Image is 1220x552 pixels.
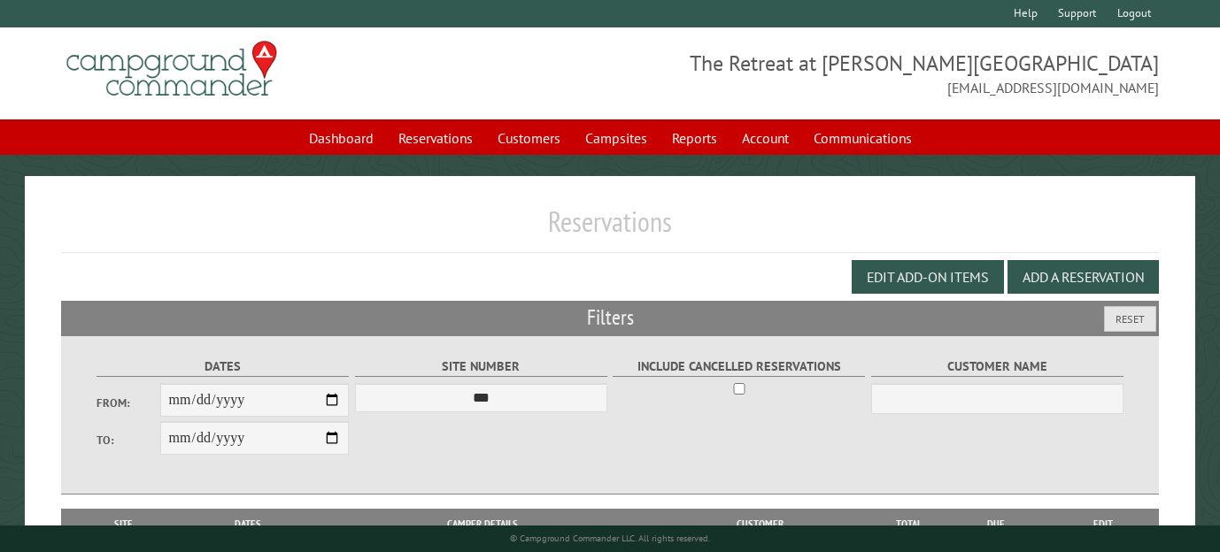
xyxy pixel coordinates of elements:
[613,356,865,377] label: Include Cancelled Reservations
[575,121,658,155] a: Campsites
[1048,509,1159,540] th: Edit
[61,301,1159,334] h2: Filters
[945,509,1048,540] th: Due
[646,509,874,540] th: Customer
[874,509,945,540] th: Total
[61,204,1159,253] h1: Reservations
[1008,260,1159,294] button: Add a Reservation
[355,356,607,377] label: Site Number
[487,121,571,155] a: Customers
[871,356,1123,377] label: Customer Name
[70,509,177,540] th: Site
[61,34,282,103] img: Campground Commander
[388,121,483,155] a: Reservations
[298,121,384,155] a: Dashboard
[731,121,799,155] a: Account
[1104,306,1156,332] button: Reset
[318,509,646,540] th: Camper Details
[97,395,159,411] label: From:
[177,509,318,540] th: Dates
[803,121,923,155] a: Communications
[97,356,349,377] label: Dates
[852,260,1004,294] button: Edit Add-on Items
[510,533,710,544] small: © Campground Commander LLC. All rights reserved.
[97,432,159,448] label: To:
[661,121,728,155] a: Reports
[610,49,1159,98] span: The Retreat at [PERSON_NAME][GEOGRAPHIC_DATA] [EMAIL_ADDRESS][DOMAIN_NAME]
